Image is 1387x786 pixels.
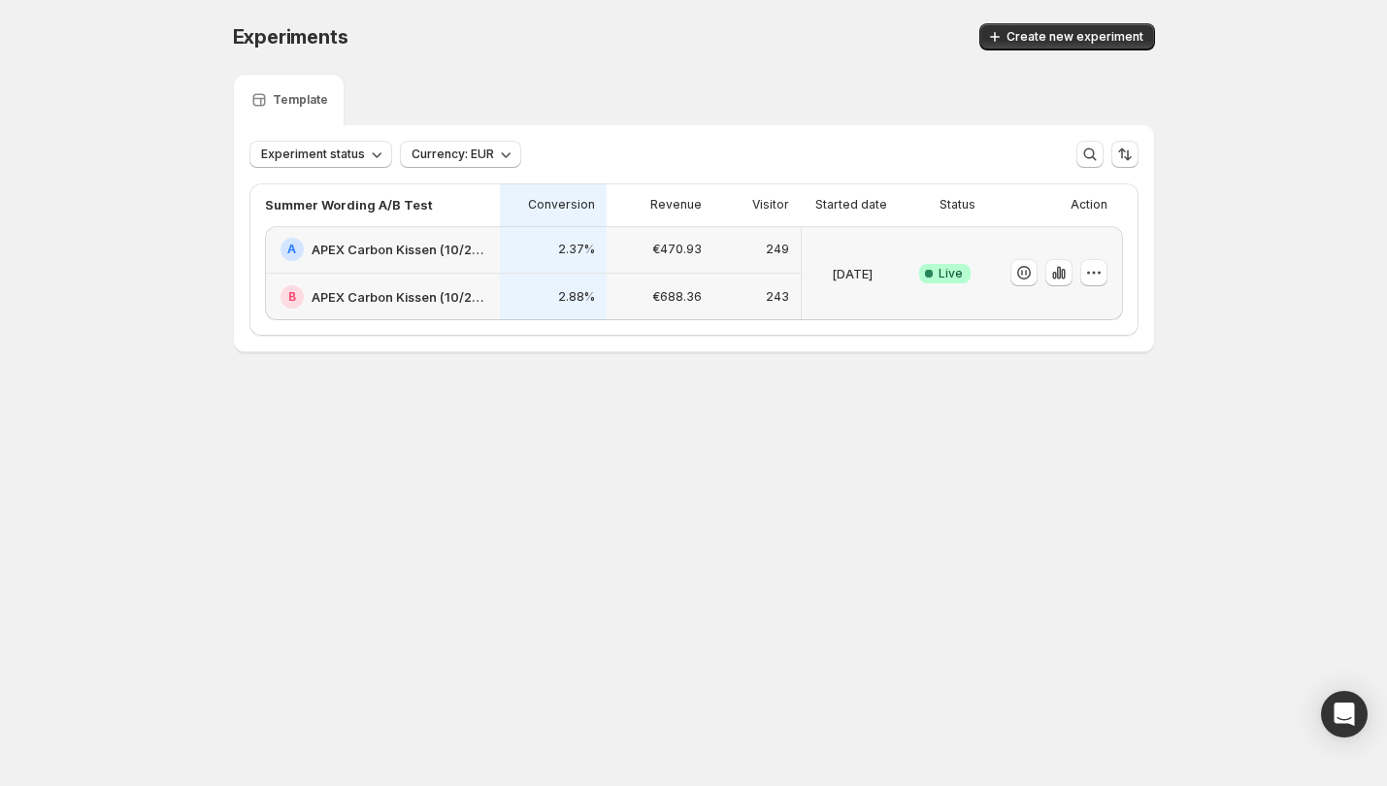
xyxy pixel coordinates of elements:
[766,242,789,257] p: 249
[400,141,521,168] button: Currency: EUR
[752,197,789,213] p: Visitor
[940,197,975,213] p: Status
[652,242,702,257] p: €470.93
[558,242,595,257] p: 2.37%
[312,240,488,259] h2: APEX Carbon Kissen (10/24) Summer 2025
[528,197,595,213] p: Conversion
[979,23,1155,50] button: Create new experiment
[412,147,494,162] span: Currency: EUR
[766,289,789,305] p: 243
[249,141,392,168] button: Experiment status
[815,197,887,213] p: Started date
[261,147,365,162] span: Experiment status
[650,197,702,213] p: Revenue
[273,92,328,108] p: Template
[288,289,296,305] h2: B
[939,266,963,281] span: Live
[1071,197,1107,213] p: Action
[265,195,433,214] p: Summer Wording A/B Test
[558,289,595,305] p: 2.88%
[287,242,296,257] h2: A
[233,25,348,49] span: Experiments
[652,289,702,305] p: €688.36
[1111,141,1139,168] button: Sort the results
[1007,29,1143,45] span: Create new experiment
[1321,691,1368,737] div: Open Intercom Messenger
[312,287,488,307] h2: APEX Carbon Kissen (10/24) Summer 2025 - B-Layout
[832,264,873,283] p: [DATE]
